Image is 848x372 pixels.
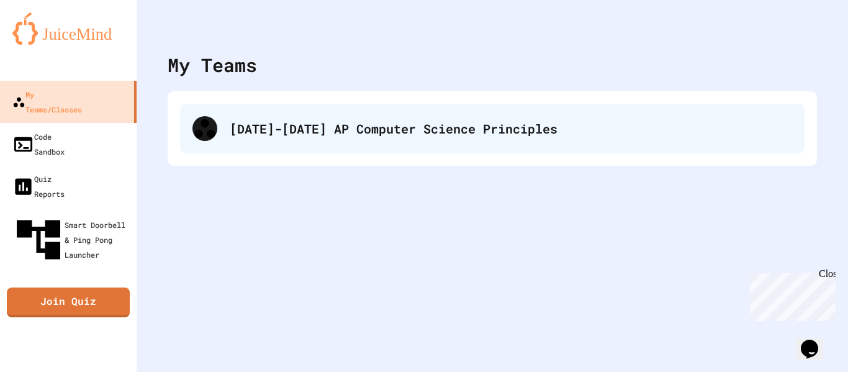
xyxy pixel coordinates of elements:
[12,171,65,201] div: Quiz Reports
[796,322,836,360] iframe: chat widget
[168,51,257,79] div: My Teams
[7,288,130,317] a: Join Quiz
[5,5,86,79] div: Chat with us now!Close
[745,268,836,321] iframe: chat widget
[12,214,132,266] div: Smart Doorbell & Ping Pong Launcher
[180,104,805,153] div: [DATE]-[DATE] AP Computer Science Principles
[12,12,124,45] img: logo-orange.svg
[12,87,82,117] div: My Teams/Classes
[230,119,792,138] div: [DATE]-[DATE] AP Computer Science Principles
[12,129,65,159] div: Code Sandbox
